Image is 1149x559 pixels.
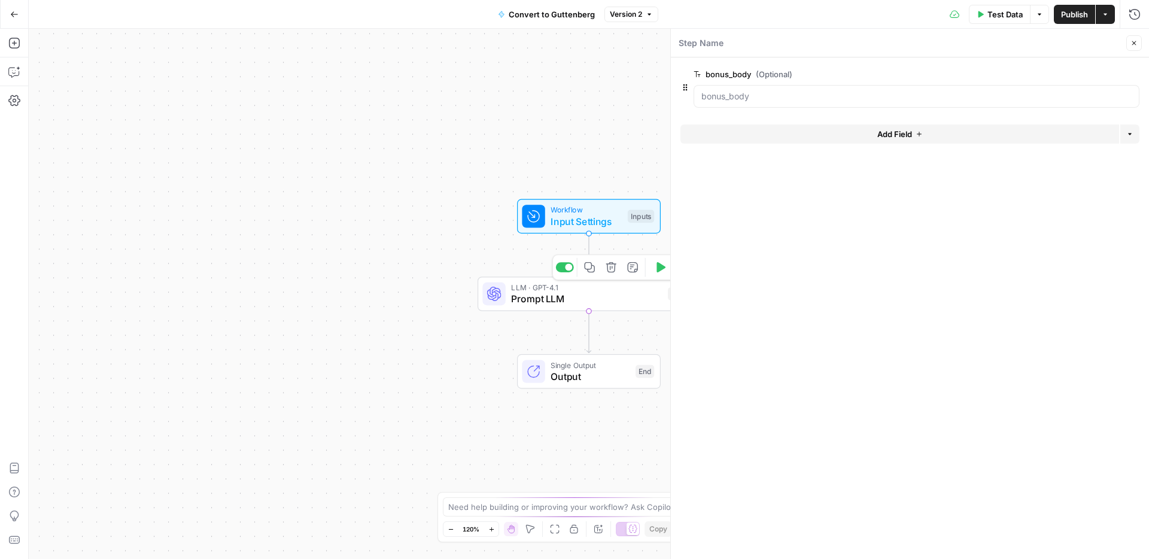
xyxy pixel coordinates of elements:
[551,204,622,215] span: Workflow
[680,124,1119,144] button: Add Field
[551,214,622,229] span: Input Settings
[604,7,658,22] button: Version 2
[586,311,591,353] g: Edge from step_1 to end
[551,369,630,384] span: Output
[877,128,912,140] span: Add Field
[478,277,700,311] div: LLM · GPT-4.1Prompt LLMStep 1Test
[701,90,1132,102] input: bonus_body
[511,291,662,306] span: Prompt LLM
[509,8,595,20] span: Convert to Guttenberg
[987,8,1023,20] span: Test Data
[491,5,602,24] button: Convert to Guttenberg
[628,210,654,223] div: Inputs
[610,9,642,20] span: Version 2
[511,282,662,293] span: LLM · GPT-4.1
[478,199,700,234] div: WorkflowInput SettingsInputs
[694,68,1072,80] label: bonus_body
[969,5,1030,24] button: Test Data
[478,354,700,389] div: Single OutputOutputEnd
[649,258,693,277] button: Test
[551,359,630,370] span: Single Output
[645,521,672,537] button: Copy
[1061,8,1088,20] span: Publish
[649,524,667,534] span: Copy
[756,68,792,80] span: (Optional)
[636,365,654,378] div: End
[1054,5,1095,24] button: Publish
[463,524,479,534] span: 120%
